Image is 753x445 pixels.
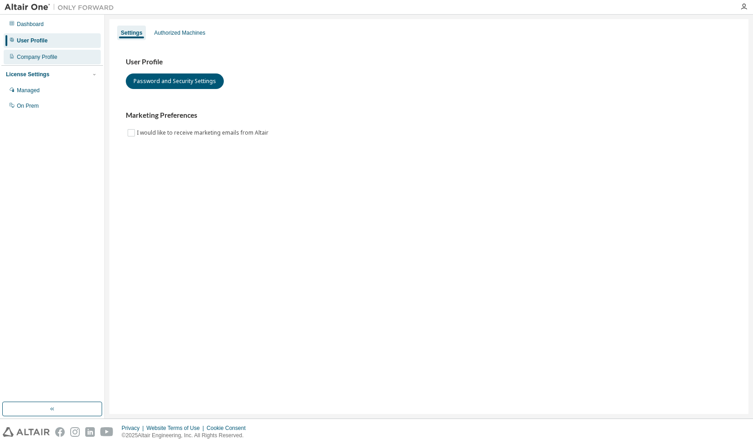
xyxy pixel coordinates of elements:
[6,71,49,78] div: License Settings
[5,3,119,12] img: Altair One
[17,37,47,44] div: User Profile
[122,424,146,432] div: Privacy
[17,102,39,110] div: On Prem
[3,427,50,437] img: altair_logo.svg
[85,427,95,437] img: linkedin.svg
[122,432,251,440] p: © 2025 Altair Engineering, Inc. All Rights Reserved.
[17,53,57,61] div: Company Profile
[154,29,205,37] div: Authorized Machines
[146,424,206,432] div: Website Terms of Use
[126,73,224,89] button: Password and Security Settings
[55,427,65,437] img: facebook.svg
[126,111,732,120] h3: Marketing Preferences
[17,21,44,28] div: Dashboard
[126,58,732,67] h3: User Profile
[70,427,80,437] img: instagram.svg
[121,29,142,37] div: Settings
[137,127,270,138] label: I would like to receive marketing emails from Altair
[17,87,40,94] div: Managed
[100,427,113,437] img: youtube.svg
[206,424,251,432] div: Cookie Consent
